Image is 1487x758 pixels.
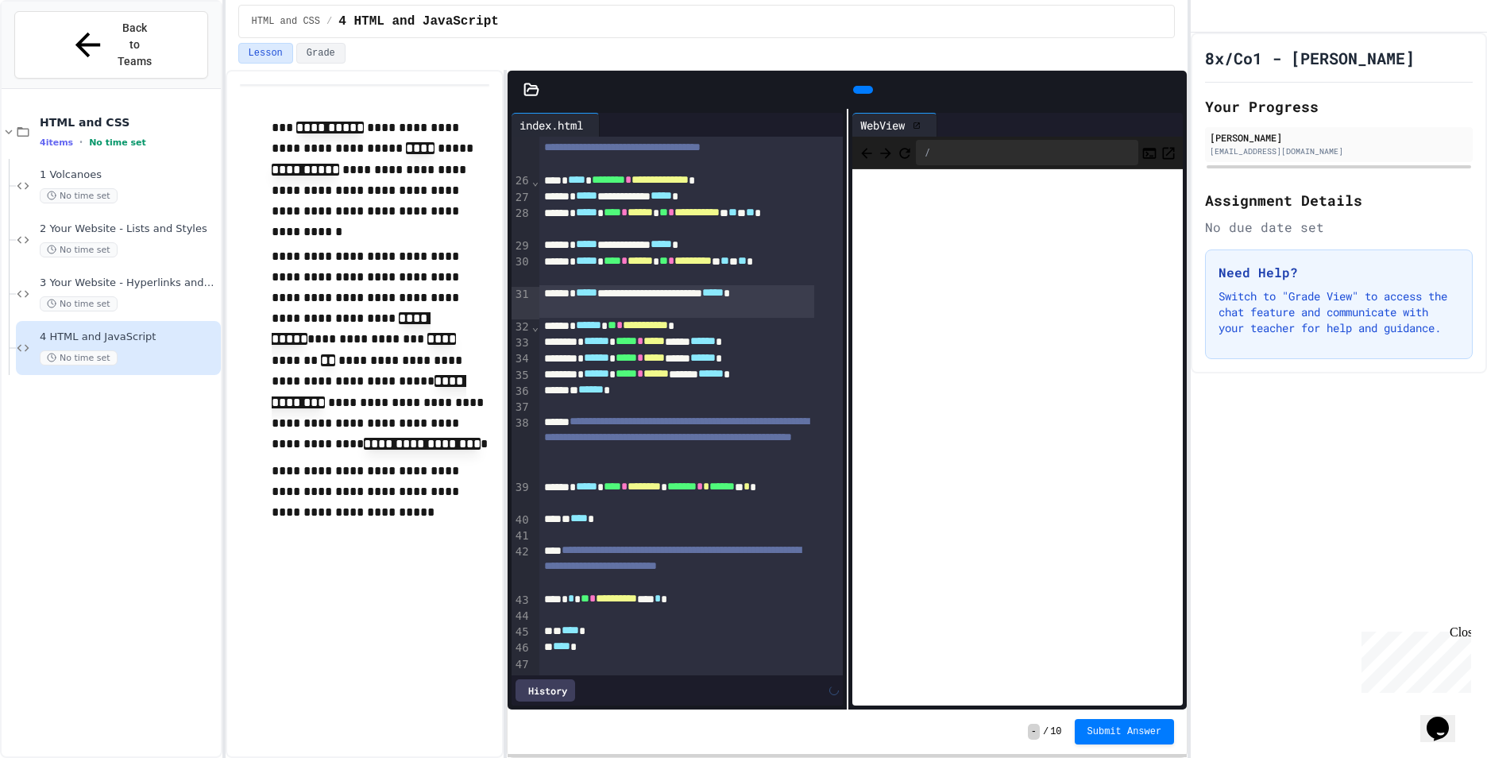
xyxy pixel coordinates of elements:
[512,335,531,351] div: 33
[40,242,118,257] span: No time set
[516,679,575,702] div: History
[89,137,146,148] span: No time set
[512,593,531,609] div: 43
[40,168,218,182] span: 1 Volcanoes
[512,400,531,416] div: 37
[40,115,218,130] span: HTML and CSS
[512,384,531,400] div: 36
[40,331,218,344] span: 4 HTML and JavaScript
[40,350,118,365] span: No time set
[512,173,531,189] div: 26
[1210,130,1468,145] div: [PERSON_NAME]
[859,142,875,162] span: Back
[252,15,320,28] span: HTML and CSS
[512,117,591,133] div: index.html
[1050,725,1061,738] span: 10
[326,15,332,28] span: /
[1205,189,1473,211] h2: Assignment Details
[512,113,600,137] div: index.html
[512,625,531,640] div: 45
[1205,47,1415,69] h1: 8x/Co1 - [PERSON_NAME]
[1028,724,1040,740] span: -
[897,143,913,162] button: Refresh
[531,320,539,333] span: Fold line
[1219,263,1459,282] h3: Need Help?
[512,351,531,367] div: 34
[1087,725,1162,738] span: Submit Answer
[916,140,1139,165] div: /
[512,238,531,254] div: 29
[6,6,110,101] div: Chat with us now!Close
[512,287,531,319] div: 31
[531,175,539,188] span: Fold line
[1355,625,1471,693] iframe: chat widget
[14,11,208,79] button: Back to Teams
[1161,143,1176,162] button: Open in new tab
[79,136,83,149] span: •
[512,544,531,593] div: 42
[40,222,218,236] span: 2 Your Website - Lists and Styles
[1205,218,1473,237] div: No due date set
[1205,95,1473,118] h2: Your Progress
[116,20,153,70] span: Back to Teams
[238,43,293,64] button: Lesson
[512,528,531,544] div: 41
[512,190,531,206] div: 27
[40,137,73,148] span: 4 items
[1043,725,1049,738] span: /
[40,277,218,290] span: 3 Your Website - Hyperlinks and Images
[512,512,531,528] div: 40
[512,319,531,335] div: 32
[512,640,531,656] div: 46
[852,117,913,133] div: WebView
[852,169,1184,706] iframe: Web Preview
[512,254,531,287] div: 30
[1141,143,1157,162] button: Console
[1219,288,1459,336] p: Switch to "Grade View" to access the chat feature and communicate with your teacher for help and ...
[878,142,894,162] span: Forward
[512,368,531,384] div: 35
[1210,145,1468,157] div: [EMAIL_ADDRESS][DOMAIN_NAME]
[40,188,118,203] span: No time set
[40,296,118,311] span: No time set
[512,206,531,238] div: 28
[338,12,499,31] span: 4 HTML and JavaScript
[512,416,531,480] div: 38
[512,657,531,673] div: 47
[852,113,937,137] div: WebView
[1075,719,1175,744] button: Submit Answer
[296,43,346,64] button: Grade
[512,609,531,625] div: 44
[512,125,531,173] div: 25
[1420,694,1471,742] iframe: chat widget
[512,480,531,512] div: 39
